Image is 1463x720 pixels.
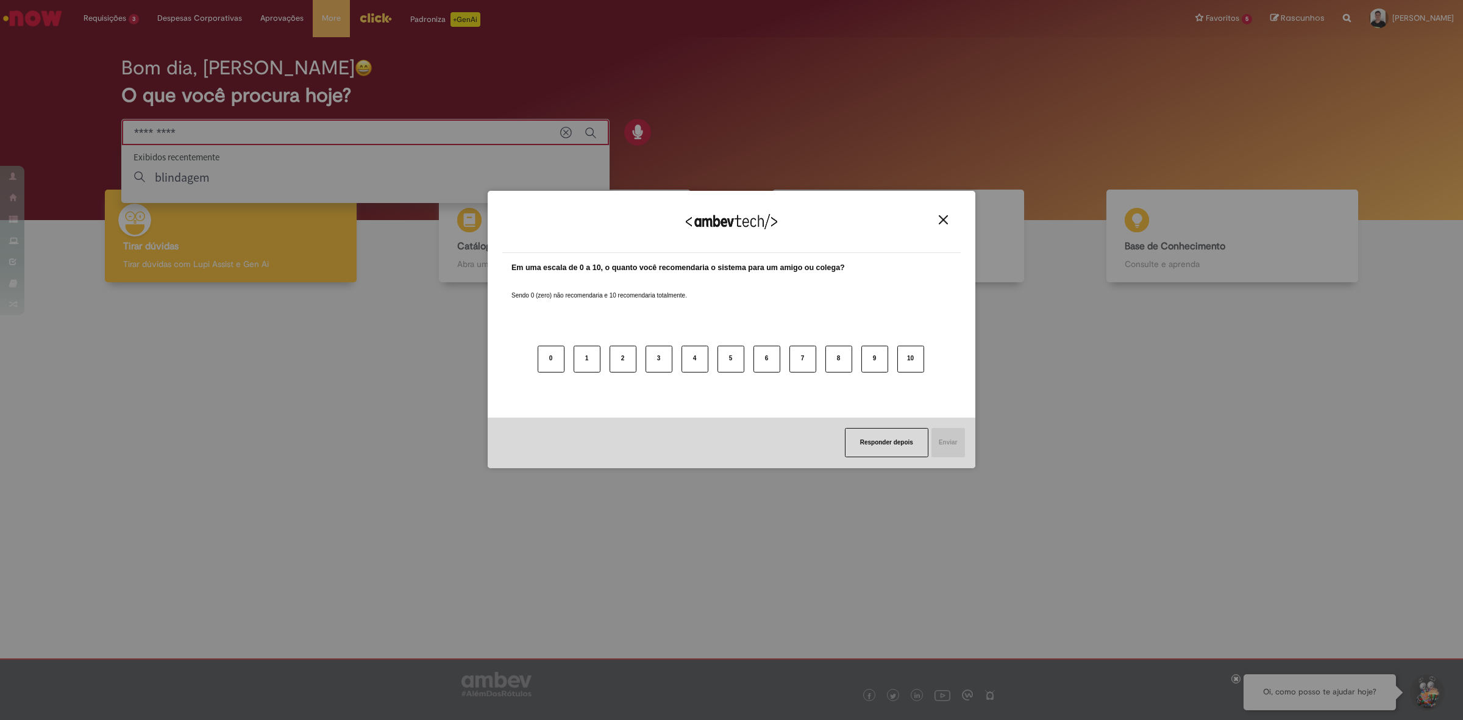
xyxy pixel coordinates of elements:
[861,346,888,372] button: 9
[610,346,636,372] button: 2
[646,346,672,372] button: 3
[538,346,564,372] button: 0
[511,262,845,274] label: Em uma escala de 0 a 10, o quanto você recomendaria o sistema para um amigo ou colega?
[686,214,777,229] img: Logo Ambevtech
[511,277,687,300] label: Sendo 0 (zero) não recomendaria e 10 recomendaria totalmente.
[935,215,952,225] button: Close
[789,346,816,372] button: 7
[939,215,948,224] img: Close
[753,346,780,372] button: 6
[825,346,852,372] button: 8
[574,346,600,372] button: 1
[897,346,924,372] button: 10
[682,346,708,372] button: 4
[717,346,744,372] button: 5
[845,428,928,457] button: Responder depois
